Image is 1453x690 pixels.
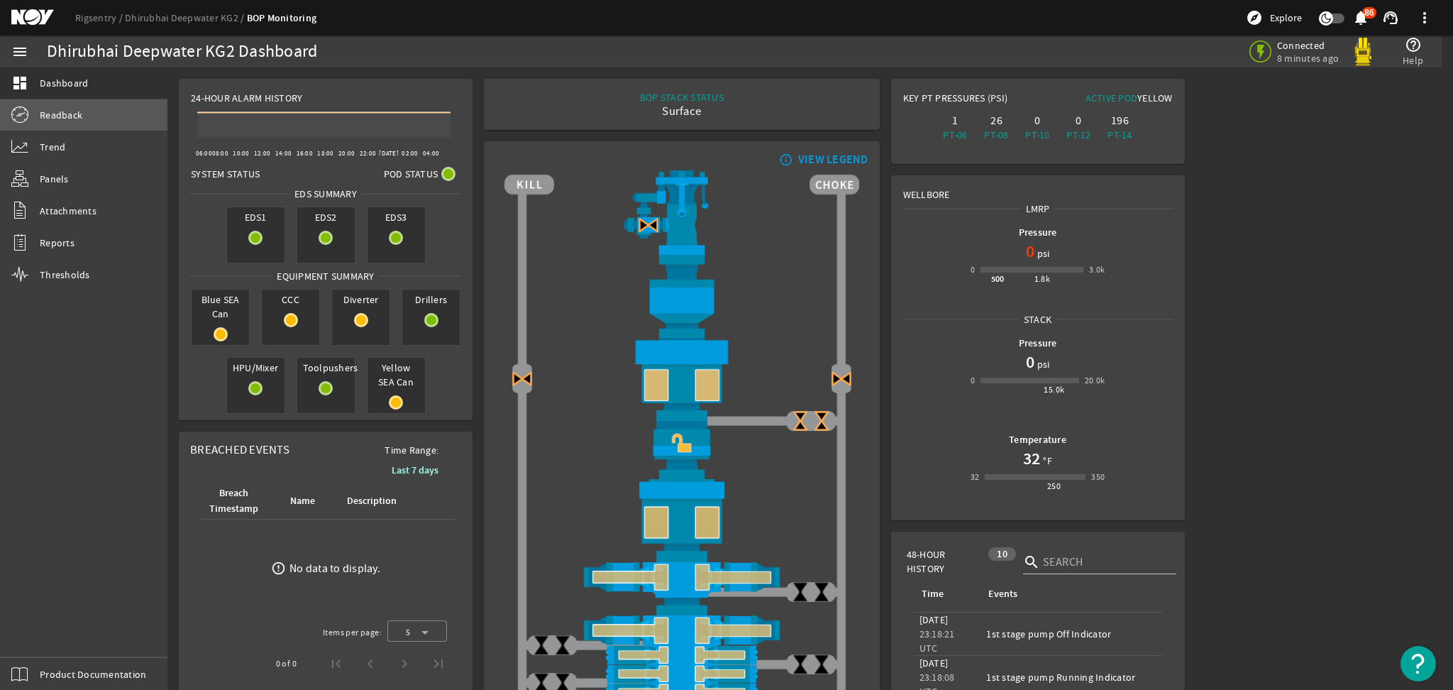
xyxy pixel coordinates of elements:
[1246,9,1263,26] mat-icon: explore
[991,272,1005,286] div: 500
[512,368,533,389] img: Valve2CloseBlock.png
[254,149,270,158] text: 12:00
[504,664,859,684] img: PipeRamOpenBlock.png
[191,91,302,105] span: 24-Hour Alarm History
[798,153,868,167] div: VIEW LEGEND
[979,114,1015,128] div: 26
[1405,36,1422,53] mat-icon: help_outline
[1023,554,1040,571] i: search
[1103,114,1138,128] div: 196
[1021,202,1055,216] span: LMRP
[1270,11,1302,25] span: Explore
[1353,11,1368,26] button: 86
[392,464,438,477] b: Last 7 days
[988,547,1016,561] div: 10
[640,90,724,104] div: BOP STACK STATUS
[907,547,982,576] span: 48-Hour History
[1061,114,1097,128] div: 0
[11,43,28,60] mat-icon: menu
[345,493,409,509] div: Description
[988,586,1017,602] div: Events
[1277,39,1339,52] span: Connected
[504,615,859,645] img: ShearRamOpenBlock.png
[1009,433,1066,447] b: Temperature
[40,268,90,282] span: Thresholds
[75,11,125,24] a: Rigsentry
[290,493,315,509] div: Name
[1403,53,1423,67] span: Help
[227,207,284,227] span: EDS1
[919,657,949,669] legacy-datetime-component: [DATE]
[776,154,793,165] mat-icon: info_outline
[233,149,249,158] text: 10:00
[40,667,146,681] span: Product Documentation
[11,75,28,92] mat-icon: dashboard
[831,368,852,389] img: Valve2CloseBlock.png
[332,290,390,310] span: Diverter
[1019,226,1057,239] b: Pressure
[1020,128,1056,142] div: PT-10
[297,358,355,378] span: Toolpushers
[289,562,380,576] div: No data to display.
[971,470,980,484] div: 32
[811,410,832,432] img: ValveCloseBlock.png
[271,561,286,576] mat-icon: error_outline
[40,108,82,122] span: Readback
[1019,336,1057,350] b: Pressure
[1137,92,1173,104] span: Yellow
[504,255,859,337] img: FlexJoint.png
[938,128,973,142] div: PT-06
[125,11,247,24] a: Dhirubhai Deepwater KG2
[192,290,249,324] span: Blue SEA Can
[1382,9,1399,26] mat-icon: support_agent
[423,149,439,158] text: 04:00
[1352,9,1369,26] mat-icon: notifications
[247,11,317,25] a: BOP Monitoring
[892,176,1184,202] div: Wellbore
[986,670,1156,684] div: 1st stage pump Running Indicator
[922,586,944,602] div: Time
[40,76,88,90] span: Dashboard
[297,207,355,227] span: EDS2
[190,442,289,457] span: Breached Events
[504,592,859,615] img: BopBodyShearBottom.png
[1103,128,1138,142] div: PT-14
[1019,312,1056,327] span: Stack
[1408,1,1442,35] button: more_vert
[1023,447,1040,470] h1: 32
[262,290,319,310] span: CCC
[272,269,379,283] span: Equipment Summary
[1043,554,1165,571] input: Search
[1034,357,1050,371] span: psi
[323,625,382,640] div: Items per page:
[903,91,1038,111] div: Key PT Pressures (PSI)
[289,187,362,201] span: EDS SUMMARY
[368,207,425,227] span: EDS3
[1044,383,1064,397] div: 15.0k
[971,373,975,388] div: 0
[811,654,832,675] img: ValveClose.png
[986,627,1156,641] div: 1st stage pump Off Indicator
[971,263,975,277] div: 0
[209,486,258,517] div: Breach Timestamp
[40,172,69,186] span: Panels
[790,410,811,432] img: ValveCloseBlock.png
[227,358,284,378] span: HPU/Mixer
[504,479,859,561] img: LowerAnnularOpenBlock.png
[979,128,1015,142] div: PT-08
[1400,646,1436,681] button: Open Resource Center
[384,167,438,181] span: Pod Status
[811,581,832,603] img: ValveClose.png
[276,657,297,671] div: 0 of 0
[919,586,970,602] div: Time
[402,149,418,158] text: 02:00
[1034,246,1050,261] span: psi
[196,149,212,158] text: 06:00
[504,170,859,255] img: RiserAdapter.png
[986,586,1150,602] div: Events
[1040,454,1052,468] span: °F
[1085,373,1105,388] div: 20.0k
[1061,128,1097,142] div: PT-12
[347,493,397,509] div: Description
[919,613,949,626] legacy-datetime-component: [DATE]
